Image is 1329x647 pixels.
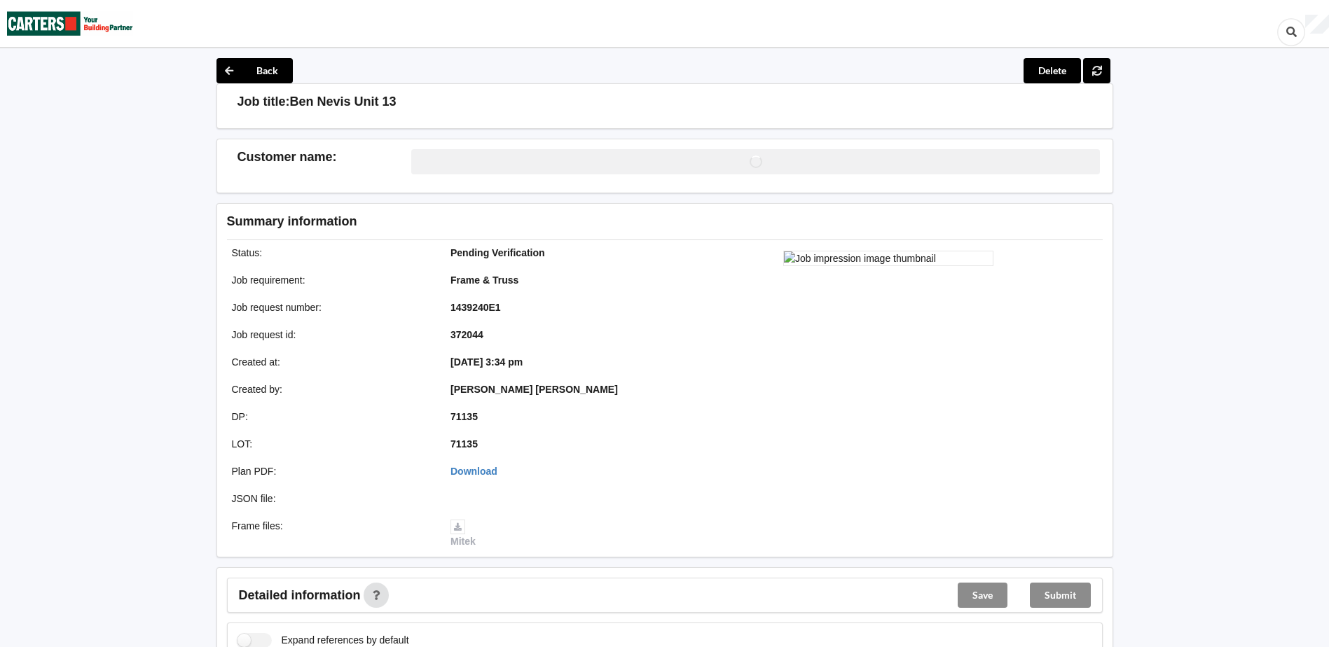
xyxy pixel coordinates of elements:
[783,251,993,266] img: Job impression image thumbnail
[450,247,545,258] b: Pending Verification
[450,302,501,313] b: 1439240E1
[450,466,497,477] a: Download
[1024,58,1081,83] button: Delete
[222,410,441,424] div: DP :
[450,438,478,450] b: 71135
[1305,15,1329,34] div: User Profile
[222,273,441,287] div: Job requirement :
[237,149,412,165] h3: Customer name :
[450,384,618,395] b: [PERSON_NAME] [PERSON_NAME]
[239,589,361,601] span: Detailed information
[222,382,441,396] div: Created by :
[450,411,478,422] b: 71135
[222,437,441,451] div: LOT :
[227,214,879,230] h3: Summary information
[222,328,441,342] div: Job request id :
[450,274,518,286] b: Frame & Truss
[7,1,133,46] img: Carters
[290,94,397,110] h3: Ben Nevis Unit 13
[222,355,441,369] div: Created at :
[450,356,523,368] b: [DATE] 3:34 pm
[216,58,293,83] button: Back
[237,94,290,110] h3: Job title:
[222,492,441,506] div: JSON file :
[222,464,441,478] div: Plan PDF :
[450,520,476,547] a: Mitek
[222,300,441,314] div: Job request number :
[222,519,441,548] div: Frame files :
[222,246,441,260] div: Status :
[450,329,483,340] b: 372044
